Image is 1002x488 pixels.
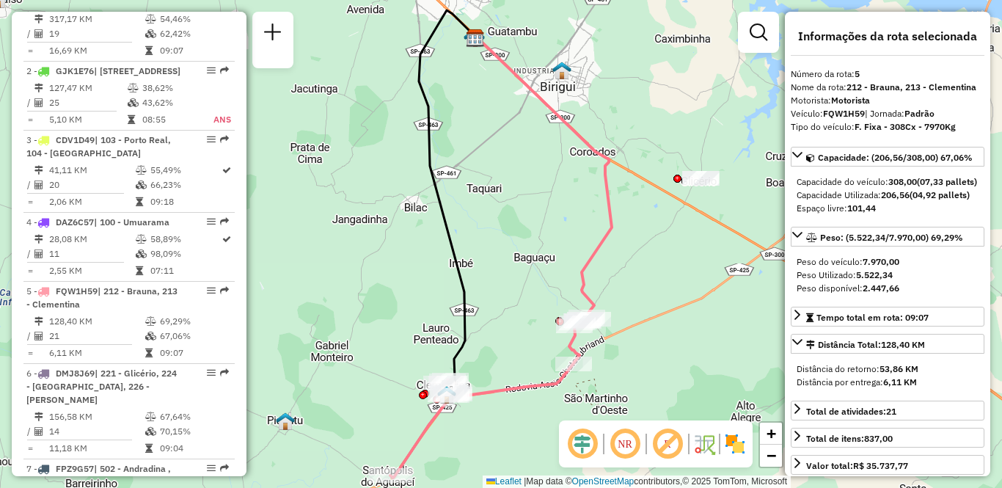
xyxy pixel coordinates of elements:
div: Veículo: [791,107,984,120]
img: Exibir/Ocultar setores [723,432,747,456]
div: Número da rota: [791,68,984,81]
span: | [524,476,526,487]
span: 7 - [26,463,171,487]
i: Tempo total em rota [145,444,153,453]
a: Zoom out [760,445,782,467]
td: 21 [48,329,145,343]
div: Peso: (5.522,34/7.970,00) 69,29% [791,250,984,301]
td: 41,11 KM [48,163,135,178]
td: 43,62% [142,95,198,110]
a: Total de itens:837,00 [791,428,984,448]
span: 5 - [26,285,178,310]
span: | 103 - Porto Real, 104 - [GEOGRAPHIC_DATA] [26,134,171,159]
td: / [26,329,34,343]
td: 69,29% [159,314,229,329]
td: 19 [48,26,145,41]
td: 11 [48,247,135,261]
img: PIACATU [276,412,295,431]
td: 67,64% [159,409,229,424]
i: % de utilização do peso [128,84,139,92]
strong: 6,11 KM [883,376,917,387]
em: Rota exportada [220,286,229,295]
td: 09:04 [159,441,229,456]
strong: (07,33 pallets) [917,176,977,187]
strong: 7.970,00 [863,256,899,267]
span: Peso do veículo: [797,256,899,267]
div: Capacidade: (206,56/308,00) 67,06% [791,170,984,221]
span: FPZ9G57 [56,463,94,474]
em: Opções [207,286,216,295]
div: Espaço livre: [797,202,979,215]
td: 317,17 KM [48,12,145,26]
i: Distância Total [34,84,43,92]
img: CLEMENTINA [437,385,456,404]
strong: 5 [855,68,860,79]
a: Tempo total em rota: 09:07 [791,307,984,327]
td: = [26,43,34,58]
em: Opções [207,66,216,75]
i: % de utilização da cubagem [136,181,147,189]
div: Capacidade Utilizada: [797,189,979,202]
img: Fluxo de ruas [692,432,716,456]
i: Total de Atividades [34,332,43,340]
strong: F. Fixa - 308Cx - 7970Kg [855,121,956,132]
a: Capacidade: (206,56/308,00) 67,06% [791,147,984,167]
td: = [26,112,34,127]
td: 11,18 KM [48,441,145,456]
td: 38,62% [142,81,198,95]
a: OpenStreetMap [572,476,635,487]
em: Opções [207,135,216,144]
div: Nome da rota: [791,81,984,94]
i: Distância Total [34,412,43,421]
td: 70,15% [159,424,229,439]
td: 55,49% [150,163,221,178]
strong: (04,92 pallets) [910,189,970,200]
i: Tempo total em rota [128,115,135,124]
span: − [767,446,776,465]
a: Nova sessão e pesquisa [258,18,288,51]
em: Opções [207,464,216,473]
span: Ocultar NR [607,426,643,462]
div: Distância Total: [806,338,925,352]
span: DMJ8J69 [56,368,95,379]
span: 6 - [26,368,177,405]
span: | 100 - Umuarama [94,216,169,227]
i: Total de Atividades [34,250,43,258]
div: Peso Utilizado: [797,269,979,282]
div: Distância do retorno: [797,363,979,376]
i: Tempo total em rota [136,197,143,206]
td: 14 [48,424,145,439]
div: Motorista: [791,94,984,107]
strong: 837,00 [864,433,893,444]
td: 98,09% [150,247,221,261]
td: / [26,26,34,41]
td: = [26,194,34,209]
div: Total de itens: [806,432,893,445]
td: 67,06% [159,329,229,343]
span: | 221 - Glicério, 224 - [GEOGRAPHIC_DATA], 226 - [PERSON_NAME] [26,368,177,405]
a: Total de atividades:21 [791,401,984,420]
strong: Motorista [831,95,870,106]
span: | 502 - Andradina , 513 - [GEOGRAPHIC_DATA] [26,463,171,487]
td: 25 [48,95,127,110]
td: / [26,247,34,261]
td: / [26,178,34,192]
i: Tempo total em rota [136,266,143,275]
strong: 206,56 [881,189,910,200]
em: Rota exportada [220,135,229,144]
td: 08:55 [142,112,198,127]
td: 09:07 [159,346,229,360]
div: Atividade não roteirizada - OSVAIR JOAQUIM LOPES [682,171,719,186]
div: Distância por entrega: [797,376,979,389]
i: % de utilização da cubagem [128,98,139,107]
i: % de utilização do peso [145,412,156,421]
i: Tempo total em rota [145,46,153,55]
i: Total de Atividades [34,181,43,189]
td: 09:18 [150,194,221,209]
td: 20 [48,178,135,192]
td: 54,46% [159,12,229,26]
td: 07:11 [150,263,221,278]
span: Capacidade: (206,56/308,00) 67,06% [818,152,973,163]
i: % de utilização do peso [136,235,147,244]
td: 127,47 KM [48,81,127,95]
